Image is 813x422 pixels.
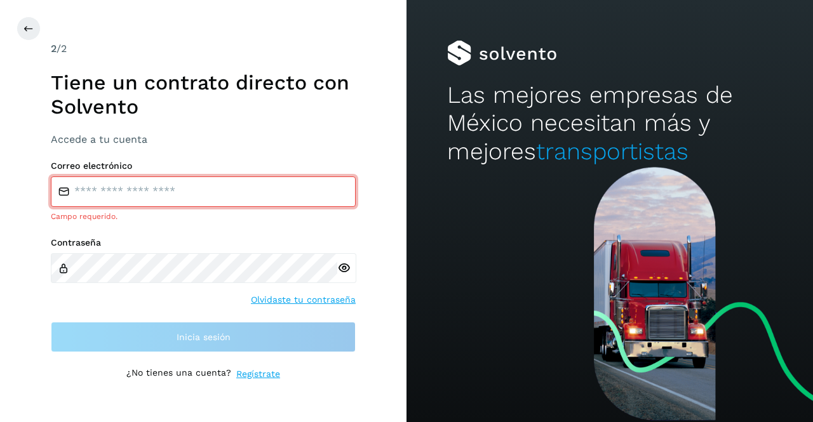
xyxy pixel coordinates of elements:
span: 2 [51,43,57,55]
div: Campo requerido. [51,211,356,222]
label: Contraseña [51,237,356,248]
div: /2 [51,41,356,56]
button: Inicia sesión [51,322,356,352]
h3: Accede a tu cuenta [51,133,356,145]
a: Olvidaste tu contraseña [251,293,356,307]
label: Correo electrónico [51,161,356,171]
h1: Tiene un contrato directo con Solvento [51,70,356,119]
h2: Las mejores empresas de México necesitan más y mejores [447,81,772,166]
span: Inicia sesión [177,333,231,341]
span: transportistas [536,138,689,165]
p: ¿No tienes una cuenta? [126,367,231,381]
a: Regístrate [236,367,280,381]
